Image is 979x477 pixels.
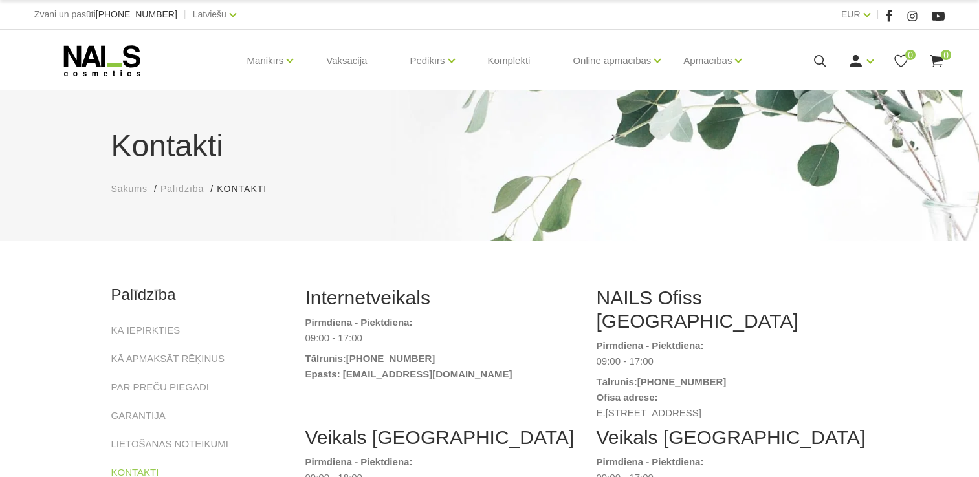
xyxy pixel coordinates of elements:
[478,30,541,92] a: Komplekti
[111,436,228,452] a: LIETOŠANAS NOTEIKUMI
[573,35,651,87] a: Online apmācības
[111,286,286,303] h2: Palīdzība
[96,10,177,19] a: [PHONE_NUMBER]
[193,6,226,22] a: Latviešu
[111,408,166,423] a: GARANTIJA
[410,35,445,87] a: Pedikīrs
[597,286,868,333] h2: NAILS Ofiss [GEOGRAPHIC_DATA]
[111,182,148,196] a: Sākums
[597,426,868,449] h2: Veikals [GEOGRAPHIC_DATA]
[305,368,512,379] strong: Epasts: [EMAIL_ADDRESS][DOMAIN_NAME]
[597,376,637,387] strong: Tālrunis:
[305,353,343,364] strong: Tālrunis
[34,6,177,23] div: Zvani un pasūti
[597,392,658,403] strong: Ofisa adrese:
[305,317,413,328] strong: Pirmdiena - Piektdiena:
[637,374,727,390] a: [PHONE_NUMBER]
[316,30,377,92] a: Vaksācija
[111,184,148,194] span: Sākums
[305,330,577,346] dd: 09:00 - 17:00
[905,50,916,60] span: 0
[111,351,225,366] a: KĀ APMAKSĀT RĒĶINUS
[597,340,704,351] strong: Pirmdiena - Piektdiena:
[217,182,280,196] li: Kontakti
[111,379,209,395] a: PAR PREČU PIEGĀDI
[597,354,868,369] dd: 09:00 - 17:00
[305,426,577,449] h2: Veikals [GEOGRAPHIC_DATA]
[184,6,186,23] span: |
[877,6,879,23] span: |
[597,456,704,467] strong: Pirmdiena - Piektdiena:
[343,353,346,364] strong: :
[683,35,732,87] a: Apmācības
[841,6,861,22] a: EUR
[111,123,868,169] h1: Kontakti
[160,184,204,194] span: Palīdzība
[929,53,945,69] a: 0
[247,35,284,87] a: Manikīrs
[160,182,204,196] a: Palīdzība
[305,286,577,310] h2: Internetveikals
[941,50,951,60] span: 0
[597,405,868,421] dd: E.[STREET_ADDRESS]
[305,456,413,467] strong: Pirmdiena - Piektdiena:
[111,323,181,338] a: KĀ IEPIRKTIES
[346,351,435,366] a: [PHONE_NUMBER]
[893,53,909,69] a: 0
[96,9,177,19] span: [PHONE_NUMBER]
